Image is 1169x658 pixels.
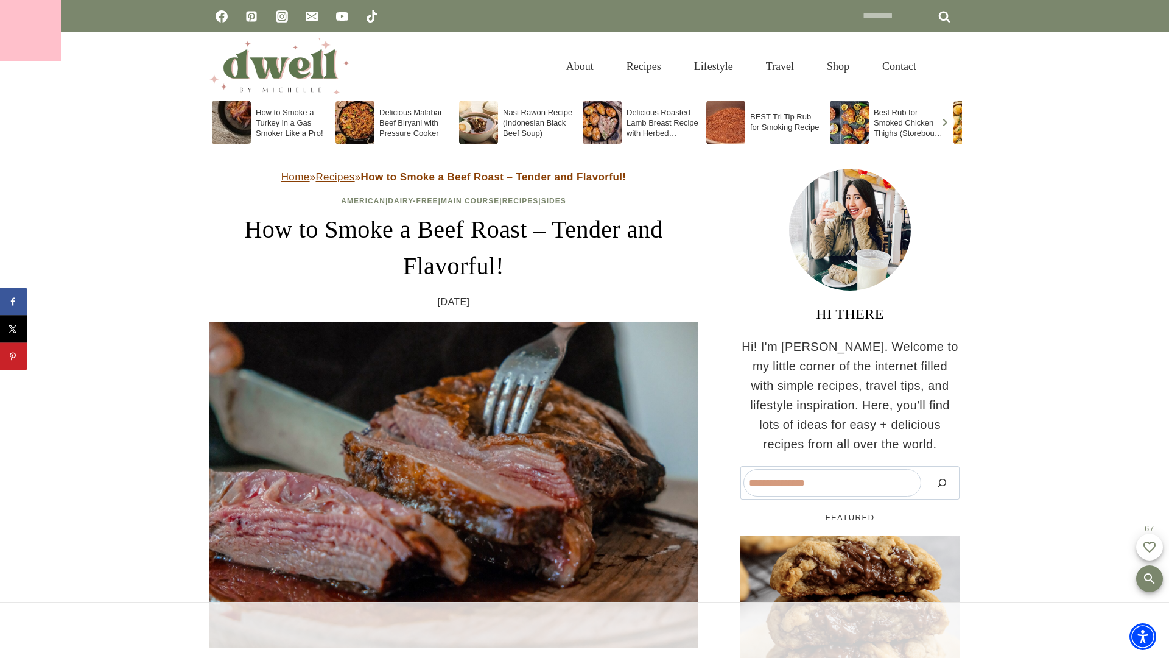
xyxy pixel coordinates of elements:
[239,4,264,29] a: Pinterest
[810,47,866,87] a: Shop
[1129,623,1156,650] div: Accessibility Menu
[209,38,349,94] img: DWELL by michelle
[330,4,354,29] a: YouTube
[341,197,385,205] a: American
[300,4,324,29] a: Email
[749,47,810,87] a: Travel
[678,47,749,87] a: Lifestyle
[388,197,438,205] a: Dairy-Free
[281,171,310,183] a: Home
[360,4,384,29] a: TikTok
[740,512,960,524] h5: FEATURED
[541,197,566,205] a: Sides
[209,4,234,29] a: Facebook
[610,47,678,87] a: Recipes
[502,197,539,205] a: Recipes
[341,197,566,205] span: | | | |
[438,294,470,310] time: [DATE]
[740,337,960,454] p: Hi! I'm [PERSON_NAME]. Welcome to my little corner of the internet filled with simple recipes, tr...
[209,211,698,285] h1: How to Smoke a Beef Roast – Tender and Flavorful!
[866,47,933,87] a: Contact
[281,171,627,183] span: » »
[270,4,294,29] a: Instagram
[361,171,627,183] strong: How to Smoke a Beef Roast – Tender and Flavorful!
[550,47,933,87] nav: Primary Navigation
[441,197,499,205] a: Main Course
[315,171,354,183] a: Recipes
[550,47,610,87] a: About
[584,631,585,631] iframe: Advertisement
[740,303,960,325] h3: HI THERE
